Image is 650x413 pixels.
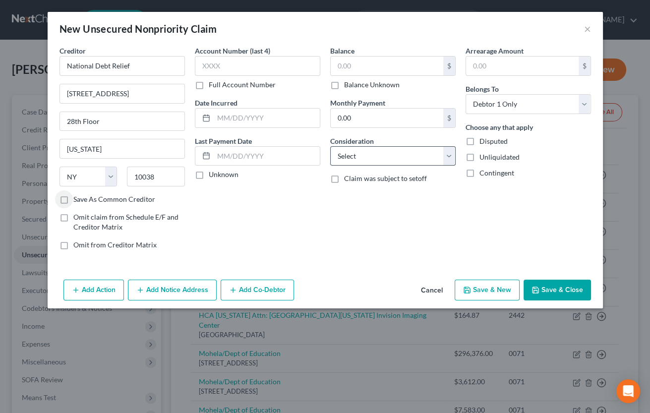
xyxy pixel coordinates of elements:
[73,240,157,249] span: Omit from Creditor Matrix
[330,46,355,56] label: Balance
[344,80,400,90] label: Balance Unknown
[73,194,155,204] label: Save As Common Creditor
[443,57,455,75] div: $
[466,122,533,132] label: Choose any that apply
[209,170,238,179] label: Unknown
[479,137,508,145] span: Disputed
[128,280,217,300] button: Add Notice Address
[524,280,591,300] button: Save & Close
[59,56,185,76] input: Search creditor by name...
[221,280,294,300] button: Add Co-Debtor
[214,147,320,166] input: MM/DD/YYYY
[59,47,86,55] span: Creditor
[479,153,520,161] span: Unliquidated
[330,136,374,146] label: Consideration
[455,280,520,300] button: Save & New
[195,46,270,56] label: Account Number (last 4)
[60,112,184,131] input: Apt, Suite, etc...
[579,57,591,75] div: $
[479,169,514,177] span: Contingent
[127,167,185,186] input: Enter zip...
[466,46,524,56] label: Arrearage Amount
[616,379,640,403] div: Open Intercom Messenger
[60,84,184,103] input: Enter address...
[59,22,217,36] div: New Unsecured Nonpriority Claim
[63,280,124,300] button: Add Action
[195,98,237,108] label: Date Incurred
[331,57,443,75] input: 0.00
[214,109,320,127] input: MM/DD/YYYY
[443,109,455,127] div: $
[344,174,427,182] span: Claim was subject to setoff
[330,98,385,108] label: Monthly Payment
[584,23,591,35] button: ×
[466,57,579,75] input: 0.00
[331,109,443,127] input: 0.00
[73,213,178,231] span: Omit claim from Schedule E/F and Creditor Matrix
[209,80,276,90] label: Full Account Number
[195,136,252,146] label: Last Payment Date
[413,281,451,300] button: Cancel
[466,85,499,93] span: Belongs To
[60,139,184,158] input: Enter city...
[195,56,320,76] input: XXXX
